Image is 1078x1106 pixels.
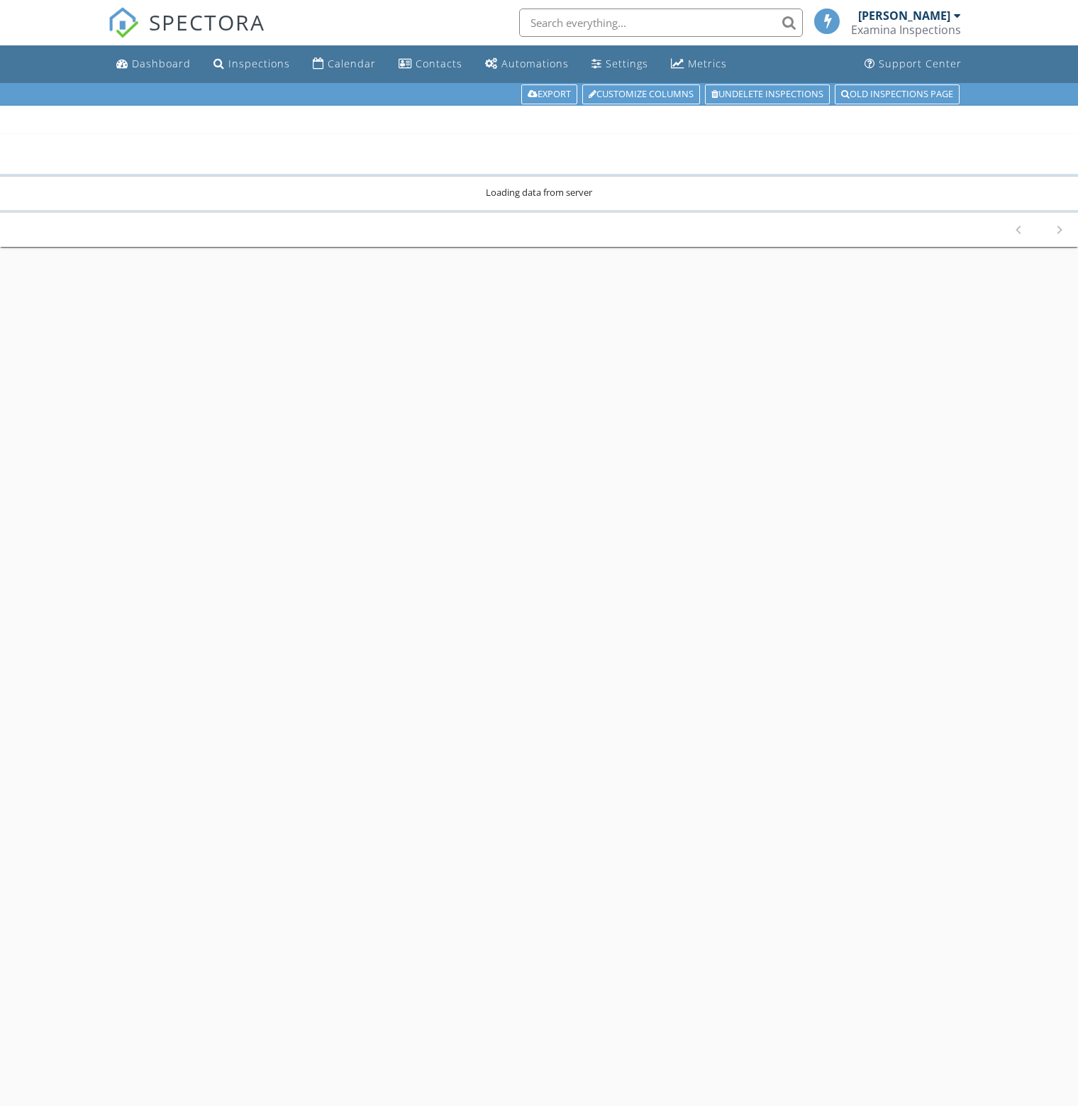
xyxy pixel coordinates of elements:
div: Calendar [328,57,376,70]
a: Support Center [859,51,967,77]
a: Undelete inspections [705,84,830,104]
div: Inspections [228,57,290,70]
a: Customize Columns [582,84,700,104]
a: Old inspections page [835,84,960,104]
div: Automations [501,57,569,70]
div: [PERSON_NAME] [858,9,950,23]
img: The Best Home Inspection Software - Spectora [108,7,139,38]
a: Contacts [393,51,468,77]
div: Metrics [688,57,727,70]
div: Support Center [879,57,962,70]
a: Metrics [665,51,733,77]
a: Settings [586,51,654,77]
a: Inspections [208,51,296,77]
a: Dashboard [111,51,196,77]
a: Export [521,84,577,104]
div: Examina Inspections [851,23,961,37]
span: SPECTORA [149,7,265,37]
input: Search everything... [519,9,803,37]
a: SPECTORA [108,19,265,49]
div: Settings [606,57,648,70]
a: Calendar [307,51,382,77]
a: Automations (Basic) [479,51,574,77]
div: Dashboard [132,57,191,70]
div: Contacts [416,57,462,70]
